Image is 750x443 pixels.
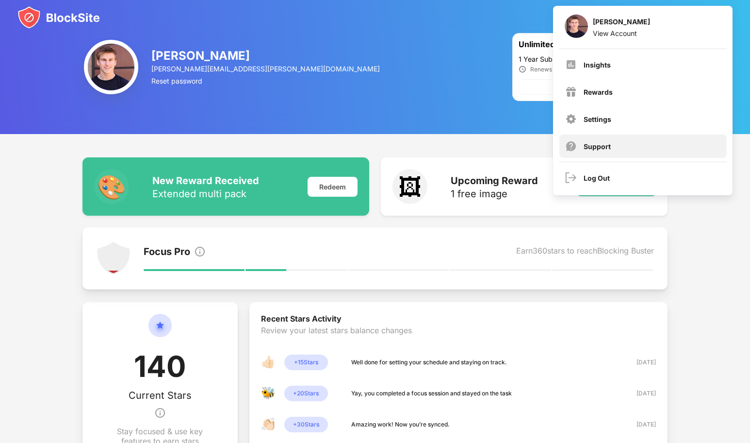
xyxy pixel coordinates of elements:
img: menu-insights.svg [565,59,577,70]
div: [PERSON_NAME] [151,49,381,63]
div: 👏🏻 [261,417,277,432]
div: Earn 360 stars to reach Blocking Buster [516,246,654,259]
img: clock_ic.svg [519,65,526,73]
div: + 20 Stars [284,386,328,401]
div: 🖼 [392,169,427,204]
div: 🐝 [261,386,277,401]
div: + 30 Stars [284,417,328,432]
div: Reset password [151,77,381,85]
img: circle-star.svg [148,314,172,349]
img: logout.svg [565,172,577,184]
img: menu-rewards.svg [565,86,577,98]
img: info.svg [194,246,206,257]
div: View Account [593,29,650,37]
div: [DATE] [621,420,656,429]
img: info.svg [154,401,166,425]
div: [PERSON_NAME][EMAIL_ADDRESS][PERSON_NAME][DOMAIN_NAME] [151,65,381,73]
div: Settings [584,115,611,123]
div: Amazing work! Now you’re synced. [351,420,450,429]
img: ACg8ocKNm4MAdGKO9PIJFWLSPlAqMoUMIYcEDAJE1r0VW9ttjXv3yMFL7g=s96-c [84,40,138,94]
div: Renews on [DATE] [530,66,581,73]
div: Extended multi pack [152,189,259,199]
div: [DATE] [621,389,656,398]
div: 👍🏻 [261,355,277,370]
div: 1 Year Subscription [519,55,661,63]
div: [PERSON_NAME] [593,17,650,29]
div: Unlimited plan [519,39,621,51]
div: New Reward Received [152,175,259,187]
img: blocksite-icon.svg [17,6,100,29]
div: 140 [134,349,186,390]
div: Yay, you completed a focus session and stayed on the task [351,389,512,398]
div: 🎨 [94,169,129,204]
div: Log Out [584,174,610,182]
div: Rewards [584,88,613,96]
img: ACg8ocKNm4MAdGKO9PIJFWLSPlAqMoUMIYcEDAJE1r0VW9ttjXv3yMFL7g=s96-c [565,15,588,38]
div: Redeem [308,177,358,197]
div: Focus Pro [144,246,190,259]
img: points-level-1.svg [96,241,131,276]
div: + 15 Stars [284,355,328,370]
div: Recent Stars Activity [261,314,656,325]
div: Upcoming Reward [451,175,538,187]
div: Current Stars [129,390,192,401]
img: menu-settings.svg [565,113,577,125]
div: [DATE] [621,358,656,367]
div: Support [584,142,611,151]
img: support.svg [565,140,577,152]
div: Review your latest stars balance changes [261,325,656,355]
div: 1 free image [451,189,538,199]
div: Well done for setting your schedule and staying on track. [351,358,507,367]
div: Insights [584,61,611,69]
